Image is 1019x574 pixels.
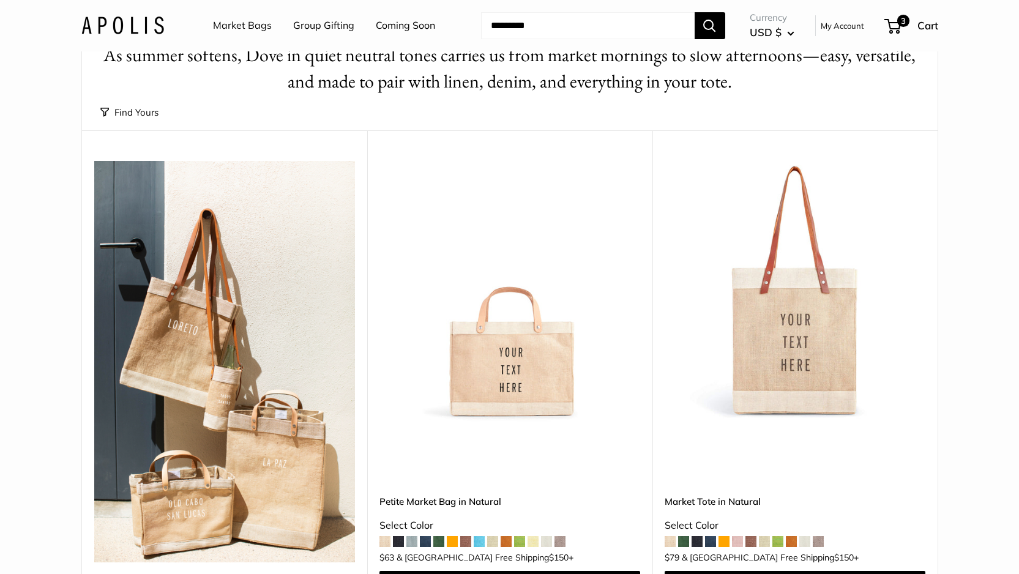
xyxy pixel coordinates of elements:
button: USD $ [750,23,794,42]
span: $150 [549,552,569,563]
button: Search [695,12,725,39]
span: $63 [379,552,394,563]
a: My Account [821,18,864,33]
span: & [GEOGRAPHIC_DATA] Free Shipping + [682,553,859,562]
a: description_Make it yours with custom printed text.description_The Original Market bag in its 4 n... [665,161,925,422]
span: $150 [834,552,854,563]
span: Cart [917,19,938,32]
a: 3 Cart [886,16,938,35]
a: Market Bags [213,17,272,35]
div: Select Color [379,516,640,535]
a: Petite Market Bag in Naturaldescription_Effortless style that elevates every moment [379,161,640,422]
input: Search... [481,12,695,39]
a: Market Tote in Natural [665,494,925,509]
span: USD $ [750,26,782,39]
a: Coming Soon [376,17,435,35]
img: Apolis [81,17,164,34]
h1: As summer softens, Dove in quiet neutral tones carries us from market mornings to slow afternoons... [100,42,919,95]
button: Find Yours [100,104,159,121]
a: Petite Market Bag in Natural [379,494,640,509]
span: & [GEOGRAPHIC_DATA] Free Shipping + [397,553,573,562]
img: Our summer collection was captured in Todos Santos, where time slows down and color pops. [94,161,355,562]
span: Currency [750,9,794,26]
img: description_Make it yours with custom printed text. [665,161,925,422]
div: Select Color [665,516,925,535]
span: $79 [665,552,679,563]
img: Petite Market Bag in Natural [379,161,640,422]
a: Group Gifting [293,17,354,35]
span: 3 [897,15,909,27]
